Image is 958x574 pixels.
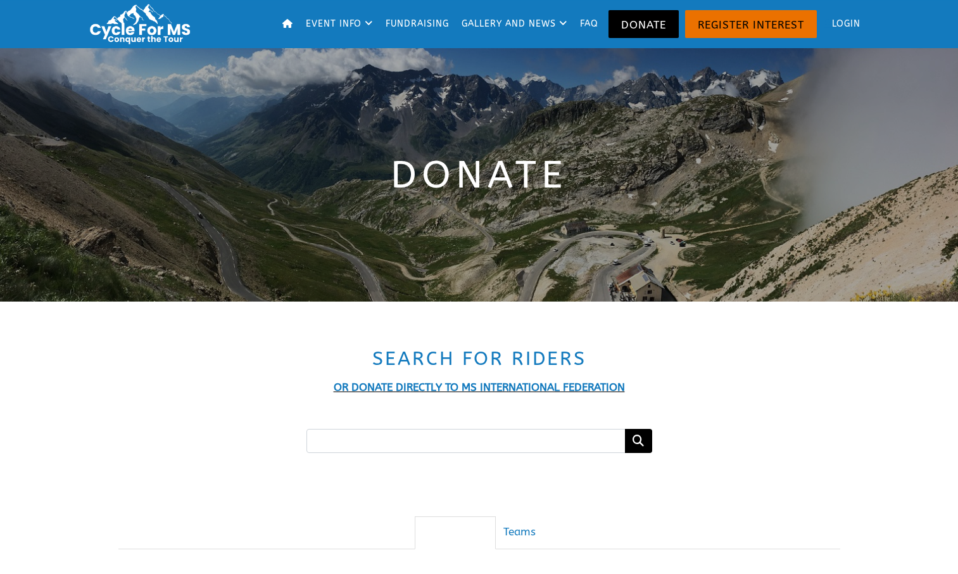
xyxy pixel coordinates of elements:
[118,346,840,371] h2: Search for Riders
[391,153,567,198] span: Donate
[415,517,495,549] a: Individuals
[820,3,866,45] a: Login
[685,10,817,38] a: Register Interest
[334,381,625,393] a: OR DONATE DIRECTLY TO MS INTERNATIONAL FEDERATION
[491,516,548,548] a: Teams
[306,429,626,453] input: Search for a fundraiser
[608,10,679,38] a: Donate
[85,3,201,46] img: Cycle for MS: Conquer the Tour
